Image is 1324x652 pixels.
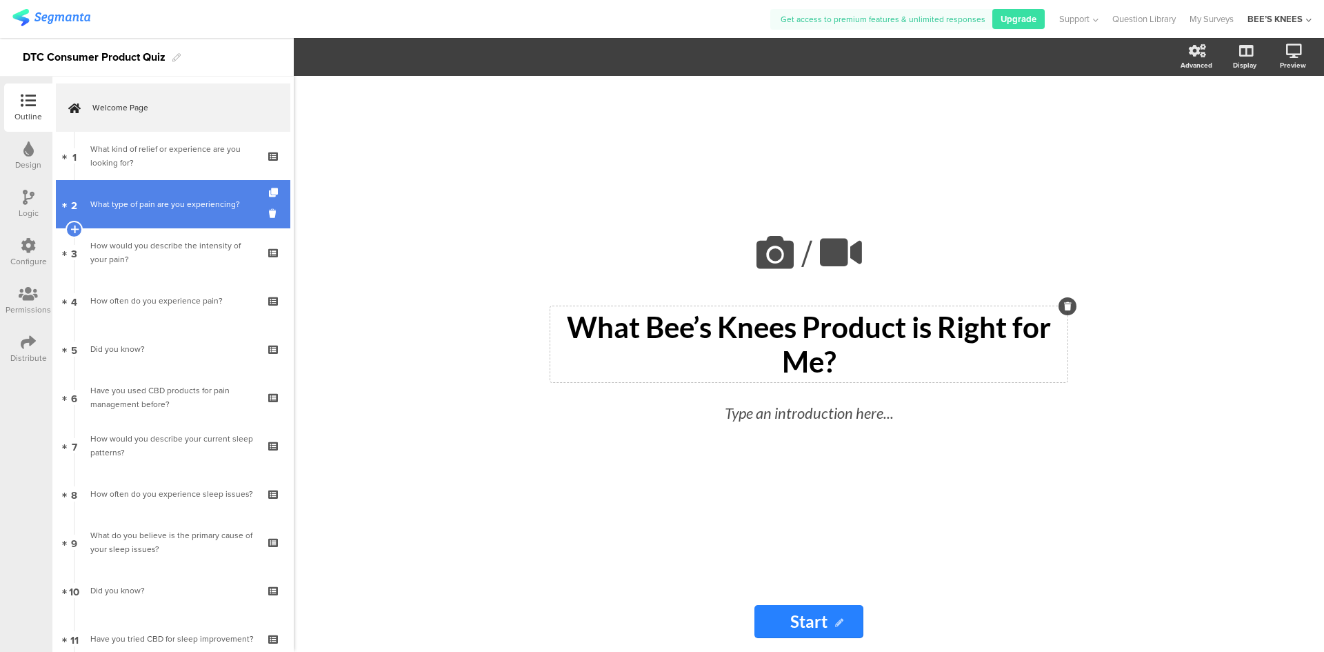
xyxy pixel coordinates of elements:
[12,9,90,26] img: segmanta logo
[56,422,290,470] a: 7 How would you describe your current sleep patterns?
[90,142,255,170] div: What kind of relief or experience are you looking for?
[801,226,812,281] span: /
[1233,60,1256,70] div: Display
[90,487,255,501] div: How often do you experience sleep issues?
[71,245,77,260] span: 3
[90,632,255,646] div: Have you tried CBD for sleep improvement?
[56,180,290,228] a: 2 What type of pain are you experiencing?
[71,197,77,212] span: 2
[71,342,77,357] span: 5
[781,13,985,26] span: Get access to premium features & unlimited responses
[71,486,77,502] span: 8
[10,352,47,364] div: Distribute
[56,373,290,422] a: 6 Have you used CBD products for pain management before?
[72,148,77,164] span: 1
[90,294,255,308] div: How often do you experience pain?
[568,402,1050,424] div: Type an introduction here...
[56,228,290,277] a: 3 How would you describe the intensity of your pain?
[554,310,1064,379] p: What Bee’s Knees Product is Right for Me?
[1247,12,1303,26] div: BEE’S KNEES
[269,207,281,220] i: Delete
[90,239,255,266] div: How would you describe the intensity of your pain?
[70,631,79,646] span: 11
[90,528,255,556] div: What do you believe is the primary cause of your sleep issues?
[23,46,165,68] div: DTC Consumer Product Quiz
[19,207,39,219] div: Logic
[56,83,290,132] a: Welcome Page
[56,470,290,518] a: 8 How often do you experience sleep issues?
[10,255,47,268] div: Configure
[1181,60,1212,70] div: Advanced
[92,101,269,115] span: Welcome Page
[90,584,255,597] div: Did you know?
[6,304,51,316] div: Permissions
[1001,12,1036,26] span: Upgrade
[90,432,255,460] div: How would you describe your current sleep patterns?
[1059,12,1090,26] span: Support
[754,605,863,638] input: Start
[56,325,290,373] a: 5 Did you know?
[71,293,77,308] span: 4
[90,197,255,211] div: What type of pain are you experiencing?
[71,535,77,550] span: 9
[14,110,42,123] div: Outline
[56,566,290,615] a: 10 Did you know?
[71,390,77,405] span: 6
[90,342,255,356] div: Did you know?
[90,384,255,411] div: Have you used CBD products for pain management before?
[69,583,79,598] span: 10
[56,132,290,180] a: 1 What kind of relief or experience are you looking for?
[1280,60,1306,70] div: Preview
[15,159,41,171] div: Design
[56,518,290,566] a: 9 What do you believe is the primary cause of your sleep issues?
[56,277,290,325] a: 4 How often do you experience pain?
[72,438,77,453] span: 7
[269,188,281,197] i: Duplicate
